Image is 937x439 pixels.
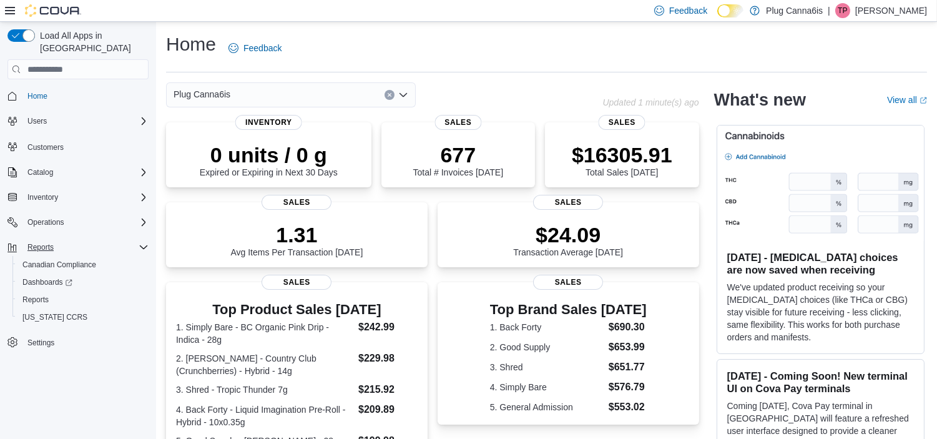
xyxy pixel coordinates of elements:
[230,222,363,247] p: 1.31
[12,256,154,274] button: Canadian Compliance
[572,142,672,167] p: $16305.91
[27,91,47,101] span: Home
[235,115,302,130] span: Inventory
[166,32,216,57] h1: Home
[490,302,647,317] h3: Top Brand Sales [DATE]
[727,370,914,395] h3: [DATE] - Coming Soon! New terminal UI on Cova Pay terminals
[358,320,418,335] dd: $242.99
[358,351,418,366] dd: $229.98
[533,275,603,290] span: Sales
[572,142,672,177] div: Total Sales [DATE]
[835,3,850,18] div: Tianna Parks
[490,321,604,333] dt: 1. Back Forty
[599,115,645,130] span: Sales
[176,352,353,377] dt: 2. [PERSON_NAME] - Country Club (Crunchberries) - Hybrid - 14g
[27,142,64,152] span: Customers
[22,295,49,305] span: Reports
[727,251,914,276] h3: [DATE] - [MEDICAL_DATA] choices are now saved when receiving
[2,87,154,105] button: Home
[17,275,77,290] a: Dashboards
[22,240,59,255] button: Reports
[490,361,604,373] dt: 3. Shred
[855,3,927,18] p: [PERSON_NAME]
[22,190,149,205] span: Inventory
[22,277,72,287] span: Dashboards
[717,17,718,18] span: Dark Mode
[243,42,282,54] span: Feedback
[176,302,418,317] h3: Top Product Sales [DATE]
[17,257,149,272] span: Canadian Compliance
[358,382,418,397] dd: $215.92
[2,214,154,231] button: Operations
[714,90,806,110] h2: What's new
[17,292,149,307] span: Reports
[838,3,847,18] span: TP
[27,167,53,177] span: Catalog
[413,142,503,177] div: Total # Invoices [DATE]
[2,239,154,256] button: Reports
[22,139,149,154] span: Customers
[2,333,154,352] button: Settings
[358,402,418,417] dd: $209.89
[22,312,87,322] span: [US_STATE] CCRS
[22,165,58,180] button: Catalog
[22,335,149,350] span: Settings
[200,142,338,177] div: Expired or Expiring in Next 30 Days
[413,142,503,167] p: 677
[262,195,331,210] span: Sales
[17,310,149,325] span: Washington CCRS
[727,281,914,343] p: We've updated product receiving so your [MEDICAL_DATA] choices (like THCa or CBG) stay visible fo...
[2,137,154,155] button: Customers
[17,310,92,325] a: [US_STATE] CCRS
[490,381,604,393] dt: 4. Simply Bare
[176,321,353,346] dt: 1. Simply Bare - BC Organic Pink Drip - Indica - 28g
[22,114,52,129] button: Users
[2,164,154,181] button: Catalog
[27,338,54,348] span: Settings
[2,112,154,130] button: Users
[22,260,96,270] span: Canadian Compliance
[920,97,927,104] svg: External link
[828,3,830,18] p: |
[22,215,149,230] span: Operations
[22,165,149,180] span: Catalog
[398,90,408,100] button: Open list of options
[22,89,52,104] a: Home
[17,292,54,307] a: Reports
[609,380,647,395] dd: $576.79
[490,401,604,413] dt: 5. General Admission
[27,192,58,202] span: Inventory
[176,383,353,396] dt: 3. Shred - Tropic Thunder 7g
[717,4,743,17] input: Dark Mode
[223,36,287,61] a: Feedback
[385,90,395,100] button: Clear input
[2,189,154,206] button: Inventory
[230,222,363,257] div: Avg Items Per Transaction [DATE]
[12,291,154,308] button: Reports
[533,195,603,210] span: Sales
[490,341,604,353] dt: 2. Good Supply
[513,222,623,247] p: $24.09
[22,140,69,155] a: Customers
[669,4,707,17] span: Feedback
[174,87,230,102] span: Plug Canna6is
[513,222,623,257] div: Transaction Average [DATE]
[609,320,647,335] dd: $690.30
[22,335,59,350] a: Settings
[27,217,64,227] span: Operations
[12,274,154,291] a: Dashboards
[7,82,149,384] nav: Complex example
[35,29,149,54] span: Load All Apps in [GEOGRAPHIC_DATA]
[22,215,69,230] button: Operations
[17,275,149,290] span: Dashboards
[887,95,927,105] a: View allExternal link
[434,115,481,130] span: Sales
[609,400,647,415] dd: $553.02
[262,275,331,290] span: Sales
[22,190,63,205] button: Inventory
[176,403,353,428] dt: 4. Back Forty - Liquid Imagination Pre-Roll - Hybrid - 10x0.35g
[609,340,647,355] dd: $653.99
[602,97,699,107] p: Updated 1 minute(s) ago
[27,242,54,252] span: Reports
[12,308,154,326] button: [US_STATE] CCRS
